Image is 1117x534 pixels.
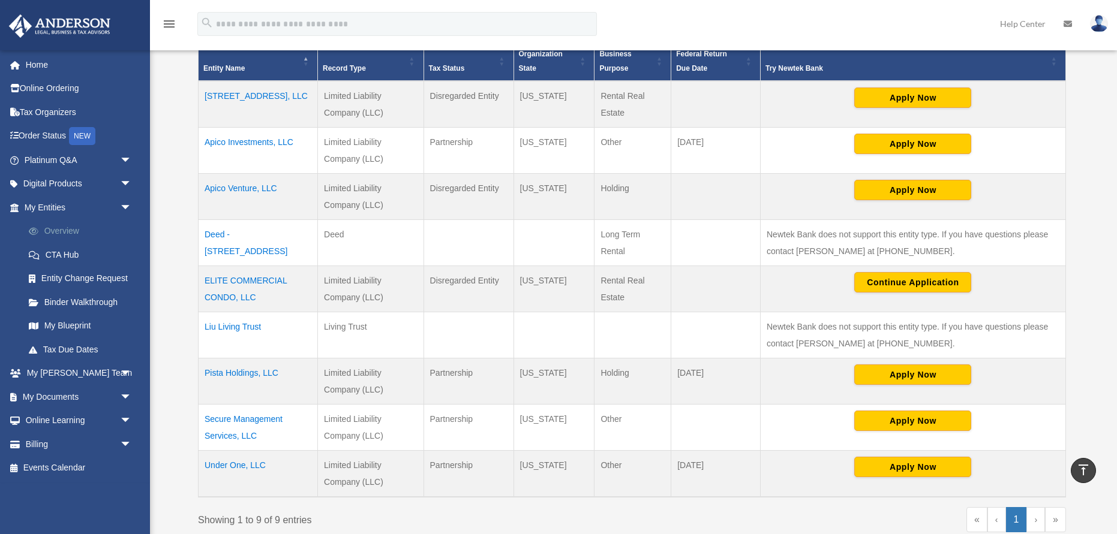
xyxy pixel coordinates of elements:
[199,81,318,128] td: [STREET_ADDRESS], LLC
[199,358,318,405] td: Pista Holdings, LLC
[120,172,144,197] span: arrow_drop_down
[1026,507,1045,532] a: Next
[671,128,761,174] td: [DATE]
[854,364,971,385] button: Apply Now
[514,358,594,405] td: [US_STATE]
[8,409,150,433] a: Online Learningarrow_drop_down
[8,100,150,124] a: Tax Organizers
[17,314,150,338] a: My Blueprint
[120,148,144,173] span: arrow_drop_down
[594,81,671,128] td: Rental Real Estate
[198,507,623,529] div: Showing 1 to 9 of 9 entries
[199,42,318,82] th: Entity Name: Activate to invert sorting
[854,272,971,292] button: Continue Application
[8,148,150,172] a: Platinum Q&Aarrow_drop_down
[966,507,987,532] a: First
[514,266,594,312] td: [US_STATE]
[8,385,150,409] a: My Documentsarrow_drop_down
[760,42,1065,82] th: Try Newtek Bank : Activate to sort
[594,266,671,312] td: Rental Real Estate
[199,174,318,220] td: Apico Venture, LLC
[1076,463,1091,477] i: vertical_align_top
[5,14,114,38] img: Anderson Advisors Platinum Portal
[8,432,150,456] a: Billingarrow_drop_down
[594,220,671,266] td: Long Term Rental
[671,42,761,82] th: Federal Return Due Date: Activate to sort
[424,42,514,82] th: Tax Status: Activate to sort
[854,180,971,200] button: Apply Now
[318,312,424,358] td: Living Trust
[8,195,150,219] a: My Entitiesarrow_drop_down
[199,405,318,451] td: Secure Management Services, LLC
[69,127,95,145] div: NEW
[594,128,671,174] td: Other
[162,21,176,31] a: menu
[671,451,761,497] td: [DATE]
[424,451,514,497] td: Partnership
[424,405,514,451] td: Partnership
[162,17,176,31] i: menu
[318,358,424,405] td: Limited Liability Company (LLC)
[594,405,671,451] td: Other
[8,456,150,480] a: Events Calendar
[987,507,1006,532] a: Previous
[318,266,424,312] td: Limited Liability Company (LLC)
[8,77,150,101] a: Online Ordering
[1045,507,1066,532] a: Last
[17,267,150,291] a: Entity Change Request
[200,16,214,29] i: search
[120,361,144,386] span: arrow_drop_down
[760,220,1065,266] td: Newtek Bank does not support this entity type. If you have questions please contact [PERSON_NAME]...
[671,358,761,405] td: [DATE]
[765,61,1047,76] div: Try Newtek Bank
[854,134,971,154] button: Apply Now
[424,128,514,174] td: Partnership
[199,266,318,312] td: ELITE COMMERCIAL CONDO, LLC
[17,337,150,361] a: Tax Due Dates
[594,174,671,220] td: Holding
[318,81,424,128] td: Limited Liability Company (LLC)
[199,312,318,358] td: Liu Living Trust
[120,195,144,220] span: arrow_drop_down
[318,405,424,451] td: Limited Liability Company (LLC)
[8,53,150,77] a: Home
[17,243,150,267] a: CTA Hub
[199,128,318,174] td: Apico Investments, LLC
[318,128,424,174] td: Limited Liability Company (LLC)
[514,174,594,220] td: [US_STATE]
[120,432,144,457] span: arrow_drop_down
[424,81,514,128] td: Disregarded Entity
[203,64,245,73] span: Entity Name
[318,220,424,266] td: Deed
[17,219,150,243] a: Overview
[514,81,594,128] td: [US_STATE]
[760,312,1065,358] td: Newtek Bank does not support this entity type. If you have questions please contact [PERSON_NAME]...
[594,451,671,497] td: Other
[854,411,971,431] button: Apply Now
[594,358,671,405] td: Holding
[199,451,318,497] td: Under One, LLC
[854,88,971,108] button: Apply Now
[318,174,424,220] td: Limited Liability Company (LLC)
[1071,458,1096,483] a: vertical_align_top
[514,405,594,451] td: [US_STATE]
[323,64,366,73] span: Record Type
[1006,507,1027,532] a: 1
[318,42,424,82] th: Record Type: Activate to sort
[514,128,594,174] td: [US_STATE]
[120,409,144,433] span: arrow_drop_down
[318,451,424,497] td: Limited Liability Company (LLC)
[514,42,594,82] th: Organization State: Activate to sort
[8,172,150,196] a: Digital Productsarrow_drop_down
[424,358,514,405] td: Partnership
[594,42,671,82] th: Business Purpose: Activate to sort
[8,124,150,149] a: Order StatusNEW
[8,361,150,385] a: My [PERSON_NAME] Teamarrow_drop_down
[17,290,150,314] a: Binder Walkthrough
[854,457,971,477] button: Apply Now
[514,451,594,497] td: [US_STATE]
[424,266,514,312] td: Disregarded Entity
[120,385,144,409] span: arrow_drop_down
[429,64,465,73] span: Tax Status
